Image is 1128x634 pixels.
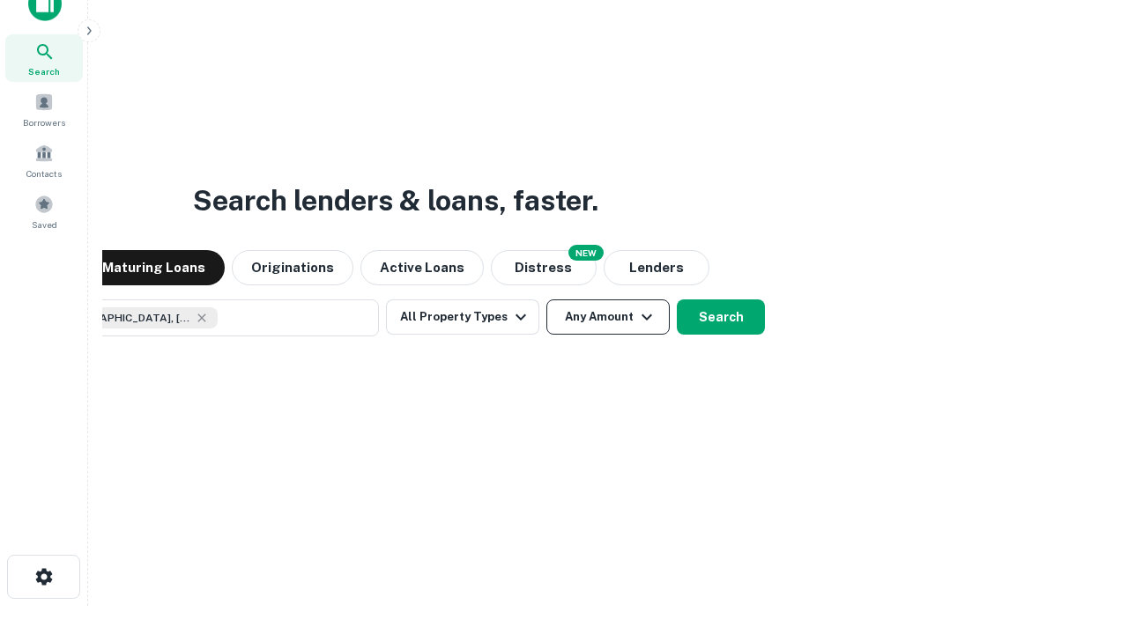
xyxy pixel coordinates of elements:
button: Lenders [604,250,709,285]
button: Search distressed loans with lien and other non-mortgage details. [491,250,597,285]
div: NEW [568,245,604,261]
h3: Search lenders & loans, faster. [193,180,598,222]
a: Contacts [5,136,83,184]
span: [GEOGRAPHIC_DATA], [GEOGRAPHIC_DATA], [GEOGRAPHIC_DATA] [59,310,191,326]
span: Contacts [26,166,62,181]
button: Maturing Loans [83,250,225,285]
button: [GEOGRAPHIC_DATA], [GEOGRAPHIC_DATA], [GEOGRAPHIC_DATA] [26,299,379,336]
button: Any Amount [546,299,670,335]
iframe: Chat Widget [1040,493,1128,578]
span: Search [28,64,60,78]
span: Saved [32,217,57,232]
button: Originations [232,250,353,285]
button: All Property Types [386,299,539,335]
button: Search [677,299,765,335]
a: Search [5,34,83,82]
a: Borrowers [5,85,83,133]
span: Borrowers [23,115,65,129]
button: Active Loans [360,250,484,285]
a: Saved [5,188,83,235]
